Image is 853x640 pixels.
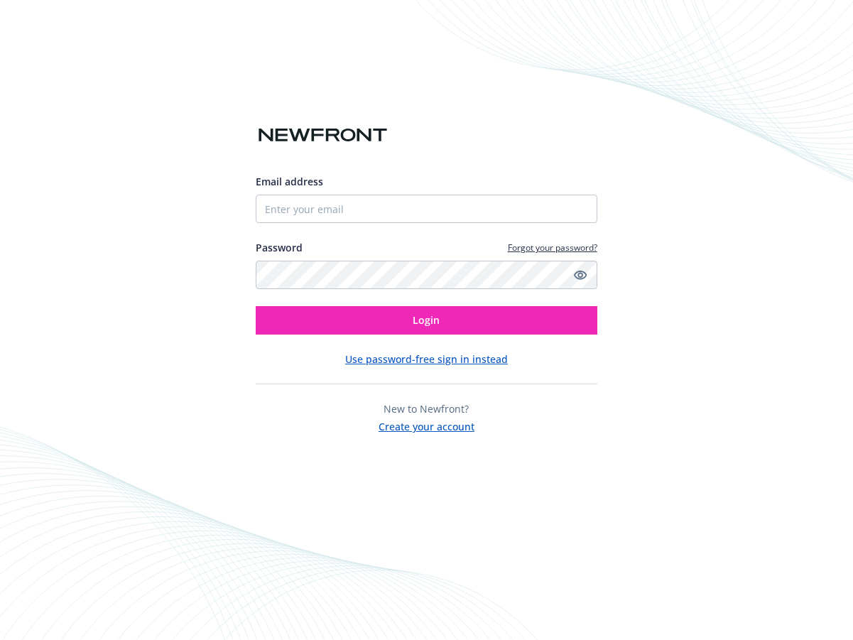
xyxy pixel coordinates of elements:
[256,123,390,148] img: Newfront logo
[256,195,597,223] input: Enter your email
[256,175,323,188] span: Email address
[379,416,474,434] button: Create your account
[345,352,508,367] button: Use password-free sign in instead
[384,402,469,416] span: New to Newfront?
[256,261,597,289] input: Enter your password
[508,242,597,254] a: Forgot your password?
[256,240,303,255] label: Password
[256,306,597,335] button: Login
[413,313,440,327] span: Login
[572,266,589,283] a: Show password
